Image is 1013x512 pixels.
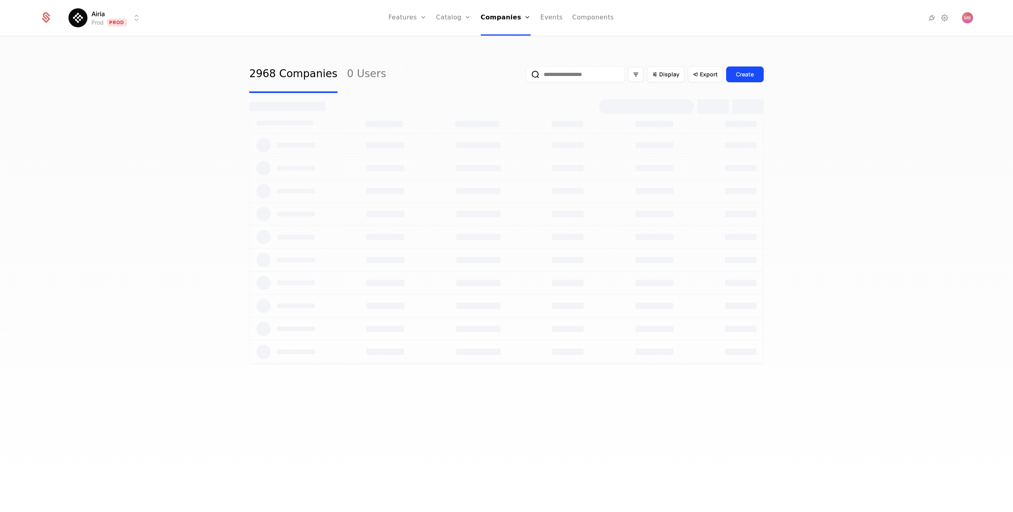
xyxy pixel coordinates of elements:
[347,56,386,93] a: 0 Users
[249,56,338,93] a: 2968 Companies
[736,70,754,78] div: Create
[962,12,973,23] button: Open user button
[726,66,764,82] button: Create
[700,70,718,78] span: Export
[91,19,104,27] div: Prod
[107,19,127,27] span: Prod
[688,66,723,82] button: Export
[628,67,644,82] button: Filter options
[927,13,937,23] a: Integrations
[91,9,105,19] span: Airia
[68,8,87,27] img: Airia
[659,70,679,78] span: Display
[71,9,141,27] button: Select environment
[940,13,949,23] a: Settings
[647,66,685,82] button: Display
[962,12,973,23] img: Matt Bell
